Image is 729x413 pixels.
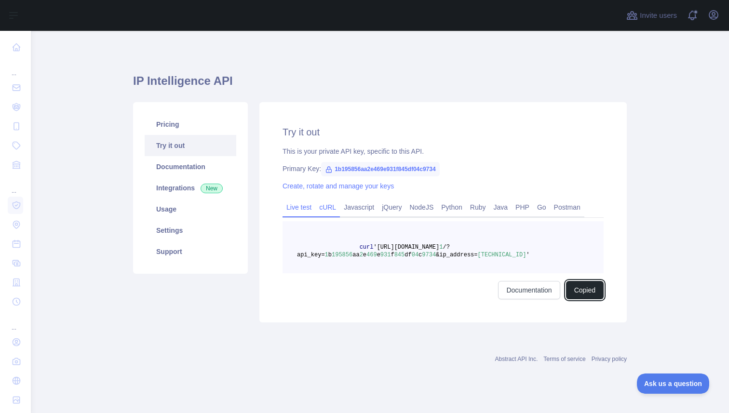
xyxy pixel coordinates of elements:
[360,252,363,258] span: 2
[437,200,466,215] a: Python
[490,200,512,215] a: Java
[526,252,529,258] span: '
[373,244,439,251] span: '[URL][DOMAIN_NAME]
[592,356,627,362] a: Privacy policy
[145,220,236,241] a: Settings
[325,252,328,258] span: 1
[133,73,627,96] h1: IP Intelligence API
[145,199,236,220] a: Usage
[201,184,223,193] span: New
[315,200,340,215] a: cURL
[378,200,405,215] a: jQuery
[283,164,604,173] div: Primary Key:
[145,135,236,156] a: Try it out
[145,177,236,199] a: Integrations New
[363,252,366,258] span: e
[8,58,23,77] div: ...
[512,200,533,215] a: PHP
[391,252,394,258] span: f
[380,252,391,258] span: 931
[8,175,23,195] div: ...
[366,252,377,258] span: 469
[145,241,236,262] a: Support
[498,281,560,299] a: Documentation
[360,244,374,251] span: curl
[332,252,352,258] span: 195856
[283,182,394,190] a: Create, rotate and manage your keys
[405,200,437,215] a: NodeJS
[466,200,490,215] a: Ruby
[321,162,440,176] span: 1b195856aa2e469e931f845df04c9734
[436,252,477,258] span: &ip_address=
[637,373,710,394] iframe: Toggle Customer Support
[145,156,236,177] a: Documentation
[352,252,359,258] span: aa
[495,356,538,362] a: Abstract API Inc.
[377,252,380,258] span: e
[640,10,677,21] span: Invite users
[439,244,443,251] span: 1
[624,8,679,23] button: Invite users
[566,281,604,299] button: Copied
[8,312,23,332] div: ...
[412,252,418,258] span: 04
[405,252,411,258] span: df
[394,252,405,258] span: 845
[418,252,422,258] span: c
[550,200,584,215] a: Postman
[340,200,378,215] a: Javascript
[283,147,604,156] div: This is your private API key, specific to this API.
[478,252,526,258] span: [TECHNICAL_ID]
[328,252,332,258] span: b
[283,125,604,139] h2: Try it out
[422,252,436,258] span: 9734
[145,114,236,135] a: Pricing
[283,200,315,215] a: Live test
[533,200,550,215] a: Go
[543,356,585,362] a: Terms of service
